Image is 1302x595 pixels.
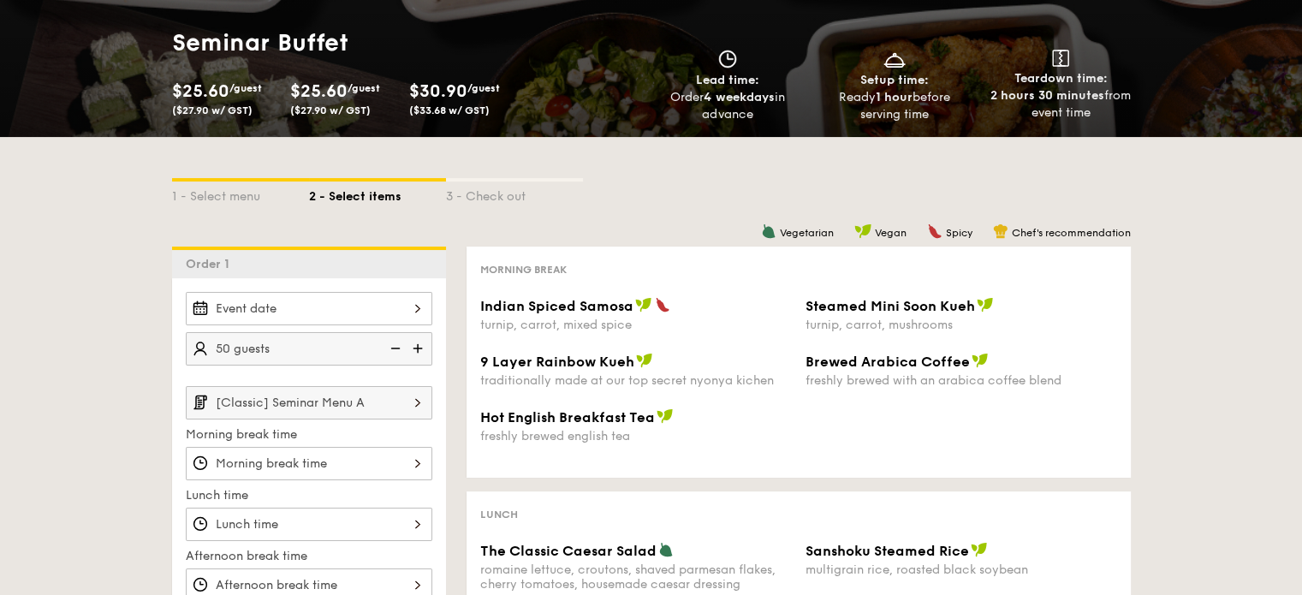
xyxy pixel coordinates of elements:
[1014,71,1108,86] span: Teardown time:
[817,89,971,123] div: Ready before serving time
[636,353,653,368] img: icon-vegan.f8ff3823.svg
[993,223,1008,239] img: icon-chef-hat.a58ddaea.svg
[480,543,657,559] span: The Classic Caesar Salad
[972,353,989,368] img: icon-vegan.f8ff3823.svg
[480,318,792,332] div: turnip, carrot, mixed spice
[186,487,432,504] label: Lunch time
[446,181,583,205] div: 3 - Check out
[984,87,1138,122] div: from event time
[946,227,972,239] span: Spicy
[480,562,792,592] div: romaine lettuce, croutons, shaved parmesan flakes, cherry tomatoes, housemade caesar dressing
[229,82,262,94] span: /guest
[780,227,834,239] span: Vegetarian
[990,88,1104,103] strong: 2 hours 30 minutes
[651,89,805,123] div: Order in advance
[977,297,994,312] img: icon-vegan.f8ff3823.svg
[655,297,670,312] img: icon-spicy.37a8142b.svg
[1012,227,1131,239] span: Chef's recommendation
[348,82,380,94] span: /guest
[403,386,432,419] img: icon-chevron-right.3c0dfbd6.svg
[480,354,634,370] span: 9 Layer Rainbow Kueh
[480,264,567,276] span: Morning break
[290,104,371,116] span: ($27.90 w/ GST)
[172,181,309,205] div: 1 - Select menu
[172,81,229,102] span: $25.60
[806,562,1117,577] div: multigrain rice, roasted black soybean
[290,81,348,102] span: $25.60
[761,223,776,239] img: icon-vegetarian.fe4039eb.svg
[480,429,792,443] div: freshly brewed english tea
[806,543,969,559] span: Sanshoku Steamed Rice
[971,542,988,557] img: icon-vegan.f8ff3823.svg
[806,373,1117,388] div: freshly brewed with an arabica coffee blend
[635,297,652,312] img: icon-vegan.f8ff3823.svg
[186,508,432,541] input: Lunch time
[704,90,774,104] strong: 4 weekdays
[467,82,500,94] span: /guest
[381,332,407,365] img: icon-reduce.1d2dbef1.svg
[480,373,792,388] div: traditionally made at our top secret nyonya kichen
[657,408,674,424] img: icon-vegan.f8ff3823.svg
[927,223,942,239] img: icon-spicy.37a8142b.svg
[409,81,467,102] span: $30.90
[172,27,514,58] h1: Seminar Buffet
[806,354,970,370] span: Brewed Arabica Coffee
[876,90,913,104] strong: 1 hour
[480,509,518,521] span: Lunch
[658,542,674,557] img: icon-vegetarian.fe4039eb.svg
[882,50,907,68] img: icon-dish.430c3a2e.svg
[186,292,432,325] input: Event date
[806,318,1117,332] div: turnip, carrot, mushrooms
[1052,50,1069,67] img: icon-teardown.65201eee.svg
[480,298,633,314] span: Indian Spiced Samosa
[860,73,929,87] span: Setup time:
[407,332,432,365] img: icon-add.58712e84.svg
[186,257,236,271] span: Order 1
[309,181,446,205] div: 2 - Select items
[409,104,490,116] span: ($33.68 w/ GST)
[172,104,253,116] span: ($27.90 w/ GST)
[715,50,740,68] img: icon-clock.2db775ea.svg
[696,73,759,87] span: Lead time:
[806,298,975,314] span: Steamed Mini Soon Kueh
[186,447,432,480] input: Morning break time
[875,227,907,239] span: Vegan
[186,332,432,366] input: Number of guests
[186,548,432,565] label: Afternoon break time
[480,409,655,425] span: Hot English Breakfast Tea
[186,426,432,443] label: Morning break time
[854,223,871,239] img: icon-vegan.f8ff3823.svg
